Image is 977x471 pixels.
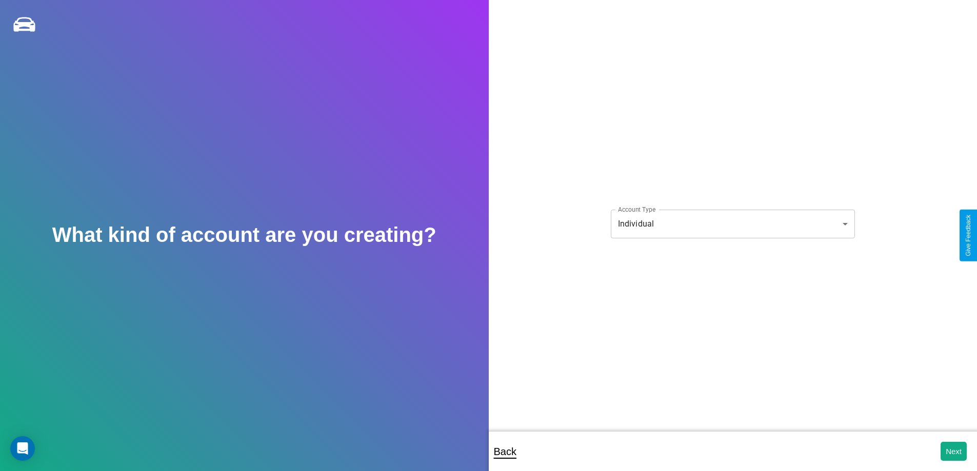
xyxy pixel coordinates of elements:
div: Give Feedback [965,215,972,256]
p: Back [494,442,516,461]
label: Account Type [618,205,655,214]
div: Open Intercom Messenger [10,436,35,461]
button: Next [941,442,967,461]
div: Individual [611,210,855,238]
h2: What kind of account are you creating? [52,223,436,247]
